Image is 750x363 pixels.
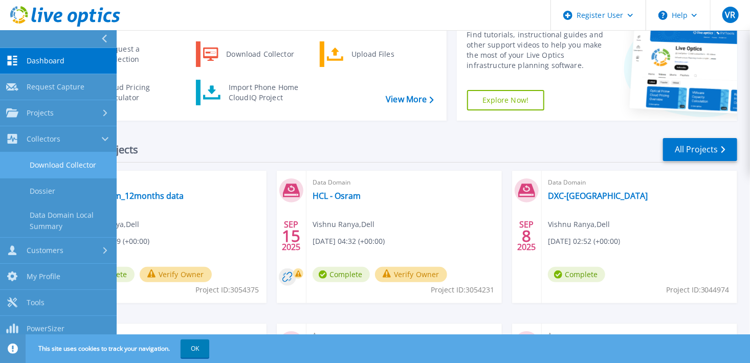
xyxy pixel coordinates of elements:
span: Request Capture [27,82,84,92]
span: Dashboard [27,56,64,65]
span: Avamar [548,330,731,341]
span: [DATE] 02:52 (+00:00) [548,236,620,247]
div: Request a Collection [100,44,174,64]
a: Explore Now! [467,90,545,110]
span: Data Domain [313,177,496,188]
span: Data Domain [548,177,731,188]
span: Data Domain [77,177,260,188]
div: SEP 2025 [281,217,301,255]
span: 15 [282,232,300,240]
span: VR [725,11,735,19]
div: Upload Files [346,44,422,64]
span: Vishnu Ranya , Dell [548,219,610,230]
a: DXC-[GEOGRAPHIC_DATA] [548,191,648,201]
div: Import Phone Home CloudIQ Project [224,82,303,103]
span: [DATE] 04:32 (+00:00) [313,236,385,247]
div: SEP 2025 [517,217,536,255]
span: Complete [548,267,605,282]
span: Projects [27,108,54,118]
span: My Profile [27,272,60,281]
a: Upload Files [320,41,425,67]
div: Find tutorials, instructional guides and other support videos to help you make the most of your L... [467,30,607,71]
a: Request a Collection [72,41,177,67]
a: HCL - Osram [313,191,361,201]
span: Project ID: 3054375 [195,284,259,296]
a: Cloud Pricing Calculator [72,80,177,105]
a: HCL-Osram_12months data [77,191,184,201]
span: Customers [27,246,63,255]
div: Cloud Pricing Calculator [99,82,174,103]
a: Download Collector [196,41,301,67]
span: Vishnu Ranya , Dell [313,219,374,230]
a: View More [386,95,433,104]
span: PowerSizer [27,324,64,333]
span: Complete [313,267,370,282]
button: Verify Owner [140,267,212,282]
span: Project ID: 3054231 [431,284,494,296]
span: Tools [27,298,45,307]
button: OK [181,339,209,358]
span: Project ID: 3044974 [666,284,730,296]
span: Avamar [313,330,496,341]
button: Verify Owner [375,267,447,282]
span: This site uses cookies to track your navigation. [28,339,209,358]
div: Download Collector [221,44,298,64]
a: All Projects [663,138,737,161]
span: 8 [522,232,531,240]
span: Data Domain [77,330,260,341]
span: Collectors [27,134,60,144]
